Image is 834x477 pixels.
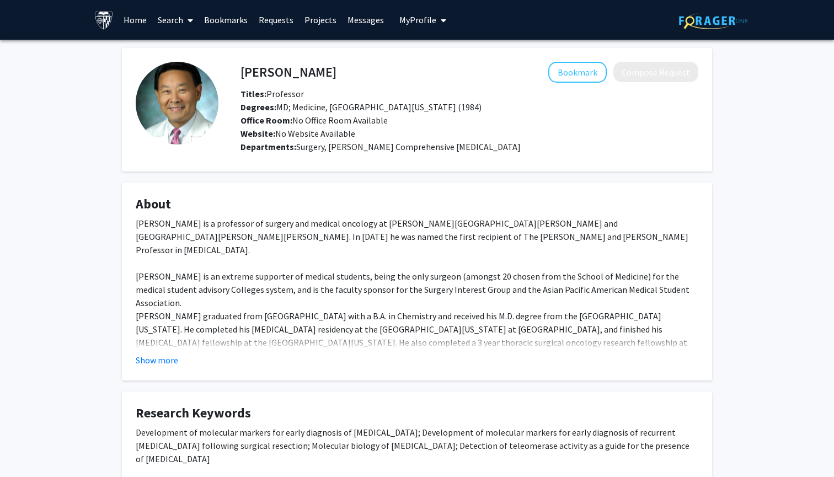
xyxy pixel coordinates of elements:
span: Surgery, [PERSON_NAME] Comprehensive [MEDICAL_DATA] [296,141,521,152]
span: No Office Room Available [240,115,388,126]
h4: About [136,196,698,212]
span: No Website Available [240,128,355,139]
a: Requests [253,1,299,39]
h4: [PERSON_NAME] [240,62,336,82]
b: Website: [240,128,275,139]
b: Titles: [240,88,266,99]
span: MD; Medicine, [GEOGRAPHIC_DATA][US_STATE] (1984) [240,101,482,112]
h4: Research Keywords [136,405,698,421]
span: Professor [240,88,304,99]
img: Profile Picture [136,62,218,144]
button: Compose Request to Stephen Yang [613,62,698,82]
a: Home [118,1,152,39]
div: Development of molecular markers for early diagnosis of [MEDICAL_DATA]; Development of molecular ... [136,426,698,465]
img: Johns Hopkins University Logo [94,10,114,30]
span: My Profile [399,14,436,25]
a: Projects [299,1,342,39]
a: Bookmarks [199,1,253,39]
b: Departments: [240,141,296,152]
iframe: Chat [8,427,47,469]
img: ForagerOne Logo [679,12,748,29]
b: Degrees: [240,101,276,112]
button: Show more [136,353,178,367]
b: Office Room: [240,115,292,126]
a: Search [152,1,199,39]
a: Messages [342,1,389,39]
button: Add Stephen Yang to Bookmarks [548,62,607,83]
